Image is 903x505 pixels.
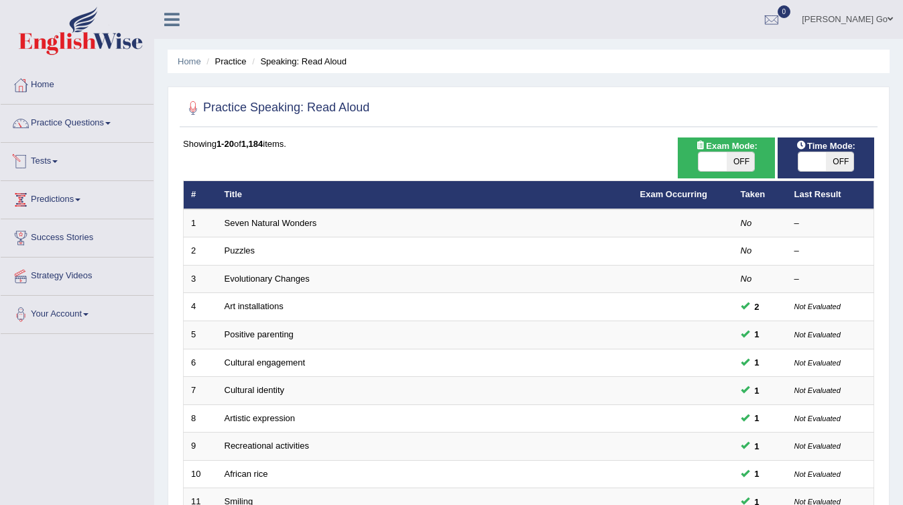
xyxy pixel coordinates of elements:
td: 10 [184,460,217,488]
span: You can still take this question [749,327,765,341]
span: You can still take this question [749,384,765,398]
td: 4 [184,293,217,321]
a: Predictions [1,181,154,215]
td: 8 [184,404,217,433]
th: # [184,181,217,209]
a: Positive parenting [225,329,294,339]
a: Tests [1,143,154,176]
small: Not Evaluated [794,302,841,311]
em: No [741,274,752,284]
td: 3 [184,265,217,293]
a: Success Stories [1,219,154,253]
small: Not Evaluated [794,442,841,450]
div: Showing of items. [183,137,874,150]
small: Not Evaluated [794,470,841,478]
th: Title [217,181,633,209]
span: Time Mode: [791,139,861,153]
span: You can still take this question [749,467,765,481]
span: You can still take this question [749,300,765,314]
th: Last Result [787,181,874,209]
a: Recreational activities [225,441,309,451]
span: OFF [826,152,854,171]
a: Strategy Videos [1,258,154,291]
span: You can still take this question [749,355,765,370]
a: Evolutionary Changes [225,274,310,284]
b: 1-20 [217,139,234,149]
a: Seven Natural Wonders [225,218,317,228]
li: Practice [203,55,246,68]
div: Show exams occurring in exams [678,137,774,178]
li: Speaking: Read Aloud [249,55,347,68]
th: Taken [733,181,787,209]
span: You can still take this question [749,439,765,453]
div: – [794,273,867,286]
a: African rice [225,469,268,479]
span: Exam Mode: [690,139,762,153]
small: Not Evaluated [794,414,841,423]
em: No [741,245,752,256]
h2: Practice Speaking: Read Aloud [183,98,369,118]
div: – [794,245,867,258]
td: 7 [184,377,217,405]
small: Not Evaluated [794,359,841,367]
div: – [794,217,867,230]
td: 9 [184,433,217,461]
a: Art installations [225,301,284,311]
b: 1,184 [241,139,263,149]
td: 5 [184,321,217,349]
a: Puzzles [225,245,255,256]
td: 1 [184,209,217,237]
a: Your Account [1,296,154,329]
a: Artistic expression [225,413,295,423]
small: Not Evaluated [794,331,841,339]
small: Not Evaluated [794,386,841,394]
a: Home [178,56,201,66]
a: Practice Questions [1,105,154,138]
td: 6 [184,349,217,377]
td: 2 [184,237,217,266]
a: Cultural identity [225,385,285,395]
em: No [741,218,752,228]
a: Exam Occurring [640,189,707,199]
a: Cultural engagement [225,357,306,368]
span: 0 [778,5,791,18]
span: OFF [727,152,755,171]
span: You can still take this question [749,411,765,425]
a: Home [1,66,154,100]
